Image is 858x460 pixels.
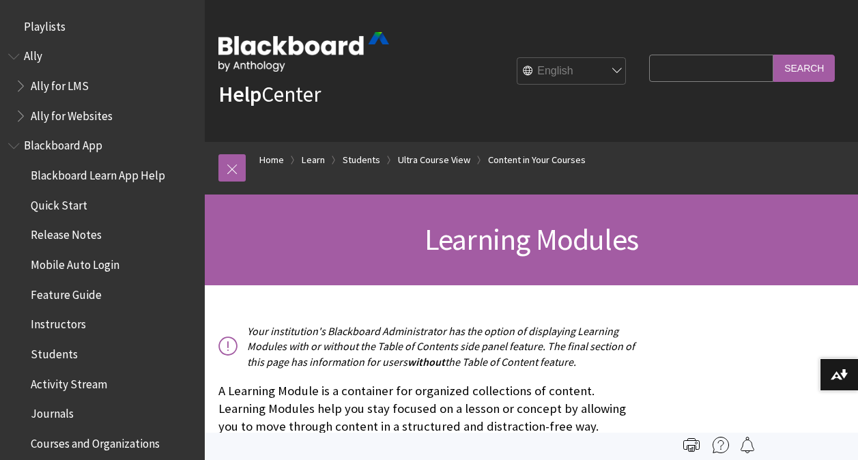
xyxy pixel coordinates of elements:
[683,437,700,453] img: Print
[31,313,86,332] span: Instructors
[773,55,835,81] input: Search
[8,15,197,38] nav: Book outline for Playlists
[218,81,321,108] a: HelpCenter
[218,32,389,72] img: Blackboard by Anthology
[24,134,102,153] span: Blackboard App
[407,355,445,369] span: without
[739,437,756,453] img: Follow this page
[8,45,197,128] nav: Book outline for Anthology Ally Help
[302,152,325,169] a: Learn
[24,45,42,63] span: Ally
[31,283,102,302] span: Feature Guide
[218,81,261,108] strong: Help
[425,220,638,258] span: Learning Modules
[31,373,107,391] span: Activity Stream
[31,104,113,123] span: Ally for Websites
[31,253,119,272] span: Mobile Auto Login
[343,152,380,169] a: Students
[398,152,470,169] a: Ultra Course View
[31,432,160,450] span: Courses and Organizations
[24,15,66,33] span: Playlists
[259,152,284,169] a: Home
[31,343,78,361] span: Students
[488,152,586,169] a: Content in Your Courses
[517,58,627,85] select: Site Language Selector
[31,74,89,93] span: Ally for LMS
[31,403,74,421] span: Journals
[31,224,102,242] span: Release Notes
[713,437,729,453] img: More help
[218,324,642,369] p: Your institution's Blackboard Administrator has the option of displaying Learning Modules with or...
[31,164,165,182] span: Blackboard Learn App Help
[31,194,87,212] span: Quick Start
